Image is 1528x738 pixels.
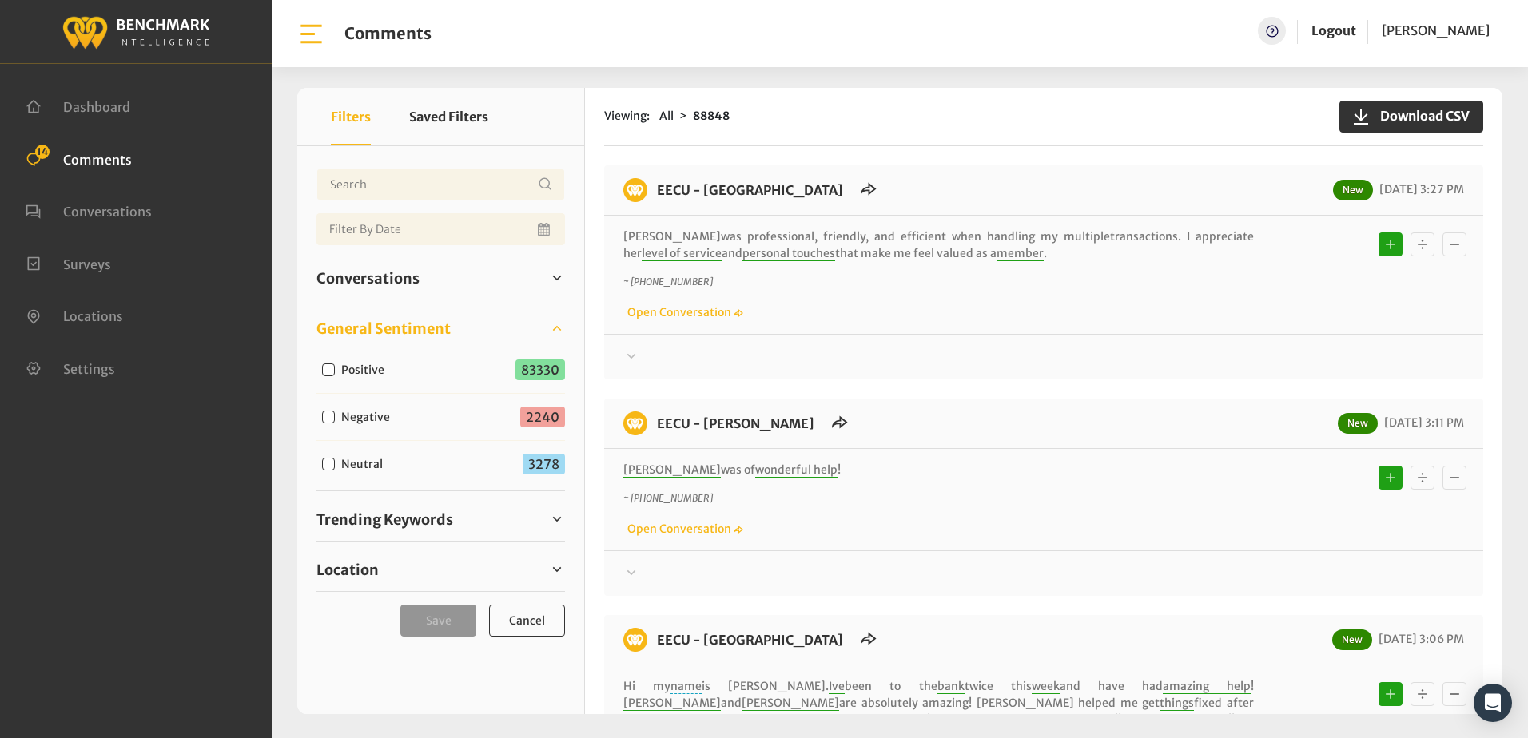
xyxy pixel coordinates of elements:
[26,150,132,166] a: Comments 14
[657,182,843,198] a: EECU - [GEOGRAPHIC_DATA]
[1332,629,1372,650] span: New
[316,318,451,339] span: General Sentiment
[623,228,1254,262] p: was professional, friendly, and efficient when handling my multiple . I appreciate her and that m...
[344,24,432,43] h1: Comments
[623,411,647,435] img: benchmark
[316,559,379,581] span: Location
[659,109,674,123] span: All
[535,213,555,245] button: Open Calendar
[1375,228,1470,260] div: Basic example
[336,362,397,379] label: Positive
[997,246,1044,261] span: member
[331,88,371,145] button: Filters
[336,409,403,426] label: Negative
[642,246,722,261] span: level of service
[1382,17,1490,45] a: [PERSON_NAME]
[623,229,721,244] span: [PERSON_NAME]
[623,276,713,288] i: ~ [PHONE_NUMBER]
[657,415,814,431] a: EECU - [PERSON_NAME]
[623,462,721,478] span: [PERSON_NAME]
[63,99,130,115] span: Dashboard
[316,268,420,289] span: Conversations
[316,509,453,530] span: Trending Keywords
[26,359,115,375] a: Settings
[322,458,335,470] input: Neutral
[623,492,713,504] i: ~ [PHONE_NUMBER]
[316,507,565,531] a: Trending Keywords
[1339,101,1483,133] button: Download CSV
[1338,413,1378,434] span: New
[63,151,132,167] span: Comments
[489,605,565,637] button: Cancel
[26,202,152,218] a: Conversations
[647,628,853,652] h6: EECU - Clinton Way
[693,109,730,123] strong: 88848
[1333,180,1373,200] span: New
[297,20,325,48] img: bar
[623,305,743,319] a: Open Conversation
[1382,22,1490,38] span: [PERSON_NAME]
[62,12,210,51] img: benchmark
[63,308,123,324] span: Locations
[1311,22,1356,38] a: Logout
[1311,17,1356,45] a: Logout
[1474,684,1512,722] div: Open Intercom Messenger
[623,178,647,202] img: benchmark
[742,696,839,711] span: [PERSON_NAME]
[670,679,702,694] span: name
[1371,106,1470,125] span: Download CSV
[316,213,565,245] input: Date range input field
[409,88,488,145] button: Saved Filters
[623,628,647,652] img: benchmark
[336,456,396,473] label: Neutral
[657,632,843,648] a: EECU - [GEOGRAPHIC_DATA]
[316,266,565,290] a: Conversations
[35,145,50,159] span: 14
[26,255,111,271] a: Surveys
[63,360,115,376] span: Settings
[647,411,824,435] h6: EECU - Selma Branch
[520,407,565,427] span: 2240
[937,679,965,694] span: bank
[623,696,721,711] span: [PERSON_NAME]
[1032,679,1060,694] span: week
[515,359,565,380] span: 83330
[322,363,335,376] input: Positive
[623,522,743,536] a: Open Conversation
[1110,229,1178,244] span: transactions
[316,169,565,200] input: Username
[647,178,853,202] h6: EECU - Clovis Old Town
[1375,462,1470,494] div: Basic example
[26,307,123,323] a: Locations
[604,108,650,125] span: Viewing:
[742,246,835,261] span: personal touches
[1380,415,1464,430] span: [DATE] 3:11 PM
[26,97,130,113] a: Dashboard
[322,411,335,423] input: Negative
[316,316,565,340] a: General Sentiment
[1375,632,1464,646] span: [DATE] 3:06 PM
[1160,696,1194,711] span: things
[623,462,1254,478] p: was of !
[316,557,565,581] a: Location
[523,454,565,474] span: 3278
[1163,679,1251,694] span: amazing help
[755,462,838,478] span: wonderful help
[63,204,152,220] span: Conversations
[1375,678,1470,710] div: Basic example
[623,678,1254,728] p: Hi my is [PERSON_NAME]. been to the twice this and have had ! and are absolutely amazing! [PERSON...
[1375,182,1464,196] span: [DATE] 3:27 PM
[829,679,845,694] span: Ive
[63,256,111,272] span: Surveys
